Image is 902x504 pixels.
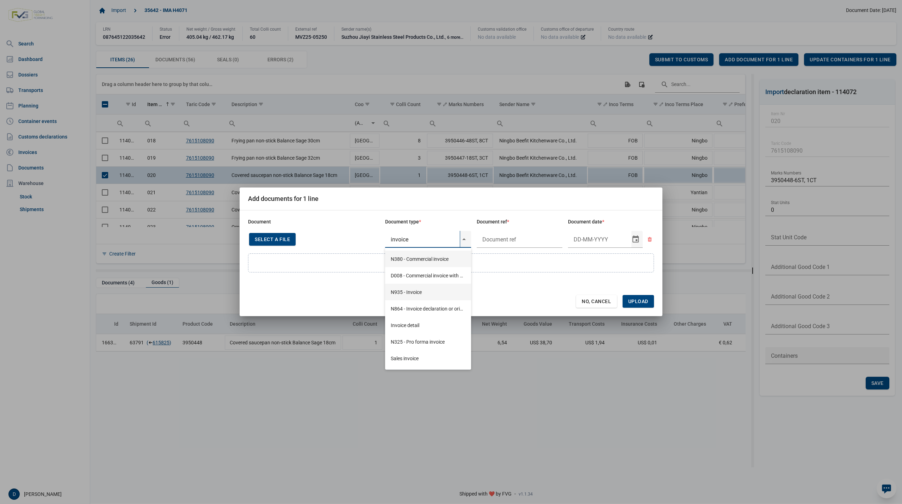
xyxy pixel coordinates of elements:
div: Sales invoice [385,350,471,367]
div: N380 - Commercial invoice [385,251,471,267]
span: Select a file [255,236,290,242]
div: Select [631,231,640,248]
span: Upload [628,299,648,304]
div: Document [248,219,379,225]
input: Document date [568,231,631,248]
span: No, Cancel [582,299,611,304]
div: Upload [623,295,654,308]
div: Select a file [249,233,296,246]
div: Items [385,251,471,367]
div: N935 - Invoice [385,284,471,300]
div: Add new line [248,253,654,272]
div: Add documents for 1 line [248,195,319,203]
div: Select [460,231,468,248]
div: N864 - Invoice declaration or origin declaration [385,300,471,317]
input: Document ref [477,231,563,248]
div: Document type [385,219,471,225]
div: D008 - Commercial invoice with a signed declaration [385,267,471,284]
div: No, Cancel [576,295,617,308]
div: Document date [568,219,654,225]
div: Invoice detail [385,317,471,333]
div: Document ref [477,219,563,225]
input: Document type [385,231,460,248]
div: Dropdown [385,248,471,370]
div: N325 - Pro forma invoice [385,333,471,350]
